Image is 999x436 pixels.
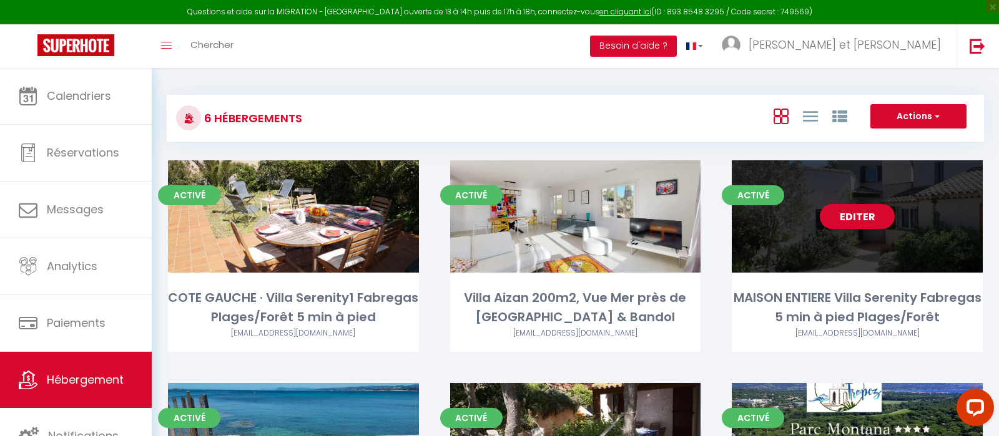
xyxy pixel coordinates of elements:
[47,258,97,274] span: Analytics
[732,288,983,327] div: MAISON ENTIERE Villa Serenity Fabregas 5 min à pied Plages/Forêt
[832,105,847,126] a: Vue par Groupe
[201,104,302,132] h3: 6 Hébergements
[47,315,106,331] span: Paiements
[820,204,895,229] a: Editer
[37,34,114,56] img: Super Booking
[168,288,419,327] div: COTE GAUCHE · Villa Serenity1 Fabregas Plages/Forêt 5 min à pied
[47,145,119,160] span: Réservations
[590,36,677,57] button: Besoin d'aide ?
[599,6,651,17] a: en cliquant ici
[722,185,784,205] span: Activé
[181,24,243,68] a: Chercher
[803,105,818,126] a: Vue en Liste
[440,408,503,428] span: Activé
[970,38,985,54] img: logout
[168,327,419,339] div: Airbnb
[947,384,999,436] iframe: LiveChat chat widget
[158,408,220,428] span: Activé
[712,24,957,68] a: ... [PERSON_NAME] et [PERSON_NAME]
[722,36,741,54] img: ...
[256,204,331,229] a: Editer
[749,37,941,52] span: [PERSON_NAME] et [PERSON_NAME]
[722,408,784,428] span: Activé
[870,104,967,129] button: Actions
[538,204,613,229] a: Editer
[774,105,789,126] a: Vue en Box
[450,327,701,339] div: Airbnb
[440,185,503,205] span: Activé
[732,327,983,339] div: Airbnb
[190,38,234,51] span: Chercher
[450,288,701,327] div: Villa Aizan 200m2, Vue Mer près de [GEOGRAPHIC_DATA] & Bandol
[47,201,104,217] span: Messages
[47,372,124,387] span: Hébergement
[47,88,111,104] span: Calendriers
[158,185,220,205] span: Activé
